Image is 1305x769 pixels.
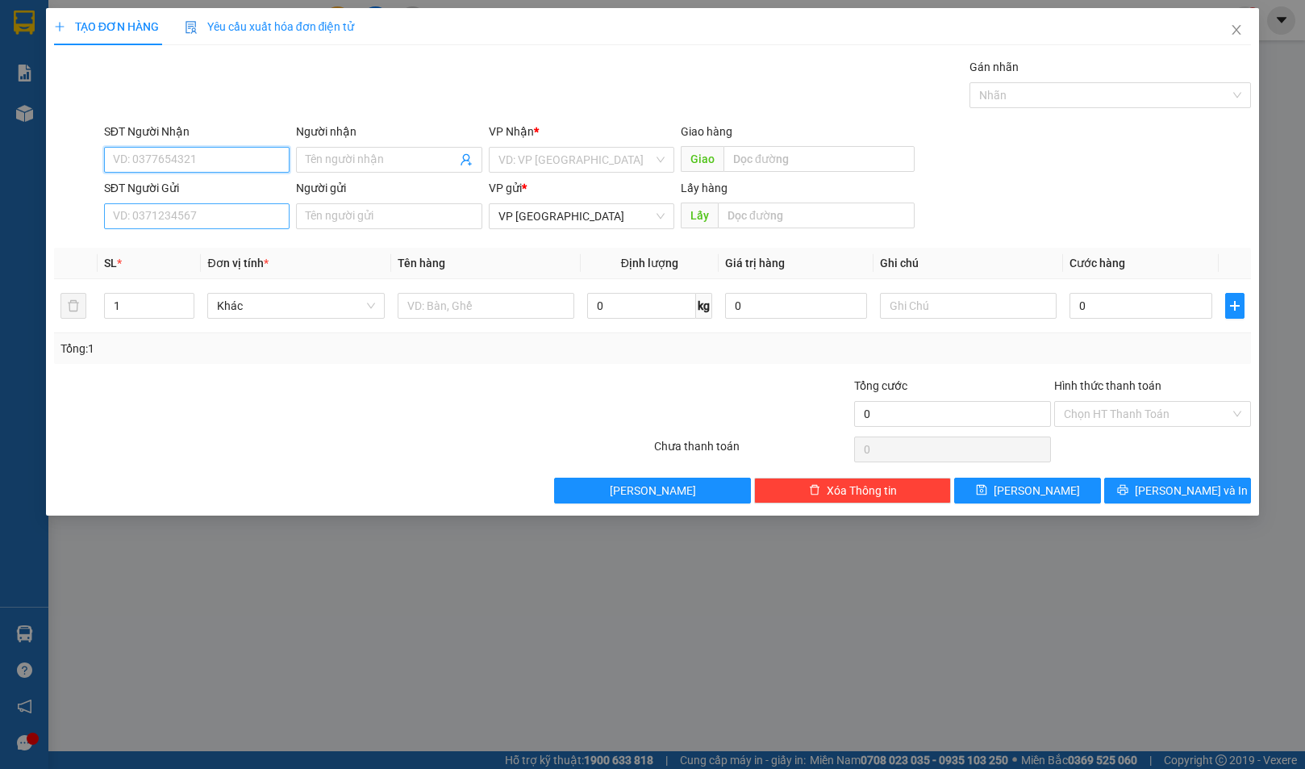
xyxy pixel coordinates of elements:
[854,379,907,392] span: Tổng cước
[60,340,505,357] div: Tổng: 1
[1069,257,1125,270] span: Cước hàng
[873,248,1063,279] th: Ghi chú
[60,293,86,319] button: delete
[1214,8,1259,53] button: Close
[489,125,534,138] span: VP Nhận
[489,179,674,197] div: VP gửi
[104,123,290,140] div: SĐT Người Nhận
[460,153,473,166] span: user-add
[498,204,665,228] span: VP Đà Lạt
[207,257,268,270] span: Đơn vị tính
[1230,23,1243,36] span: close
[723,146,915,172] input: Dọc đường
[1104,478,1251,504] button: printer[PERSON_NAME] và In
[725,293,867,319] input: 0
[880,293,1057,319] input: Ghi Chú
[104,257,117,270] span: SL
[54,20,159,33] span: TẠO ĐƠN HÀNG
[969,61,1019,73] label: Gán nhãn
[1054,379,1161,392] label: Hình thức thanh toán
[725,257,785,270] span: Giá trị hàng
[696,293,712,319] span: kg
[954,478,1101,504] button: save[PERSON_NAME]
[652,437,853,466] div: Chưa thanh toán
[554,478,751,504] button: [PERSON_NAME]
[681,203,718,228] span: Lấy
[1117,484,1128,497] span: printer
[1226,299,1245,312] span: plus
[681,182,728,194] span: Lấy hàng
[976,484,987,497] span: save
[994,482,1080,499] span: [PERSON_NAME]
[398,257,445,270] span: Tên hàng
[398,293,574,319] input: VD: Bàn, Ghế
[104,179,290,197] div: SĐT Người Gửi
[809,484,820,497] span: delete
[827,482,897,499] span: Xóa Thông tin
[217,294,374,318] span: Khác
[54,21,65,32] span: plus
[754,478,951,504] button: deleteXóa Thông tin
[718,203,915,228] input: Dọc đường
[610,482,696,499] span: [PERSON_NAME]
[1225,293,1245,319] button: plus
[621,257,678,270] span: Định lượng
[1135,482,1248,499] span: [PERSON_NAME] và In
[185,21,198,34] img: icon
[296,123,482,140] div: Người nhận
[681,146,723,172] span: Giao
[185,20,355,33] span: Yêu cầu xuất hóa đơn điện tử
[296,179,482,197] div: Người gửi
[681,125,732,138] span: Giao hàng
